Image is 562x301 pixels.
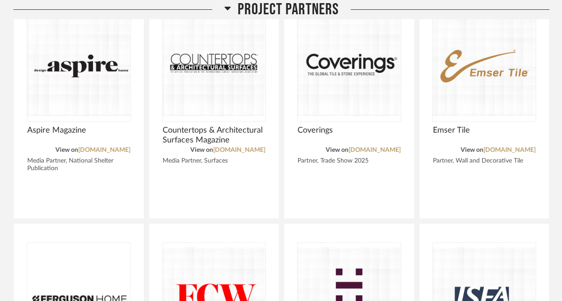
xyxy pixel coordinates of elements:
[163,9,266,121] img: undefined
[27,157,130,172] div: Media Partner, National Shelter Publication
[27,125,130,135] span: Aspire Magazine
[298,9,401,121] img: undefined
[348,147,401,153] a: [DOMAIN_NAME]
[163,157,266,165] div: Media Partner, Surfaces
[298,125,401,135] span: Coverings
[213,147,265,153] a: [DOMAIN_NAME]
[298,157,401,165] div: Partner, Trade Show 2025
[461,147,483,153] span: View on
[55,147,78,153] span: View on
[433,157,536,165] div: Partner, Wall and Decorative Tile
[433,125,536,135] span: Emser Tile
[27,9,130,121] img: undefined
[433,9,536,121] img: undefined
[163,125,266,145] span: Countertops & Architectural Surfaces Magazine
[78,147,130,153] a: [DOMAIN_NAME]
[483,147,536,153] a: [DOMAIN_NAME]
[190,147,213,153] span: View on
[326,147,348,153] span: View on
